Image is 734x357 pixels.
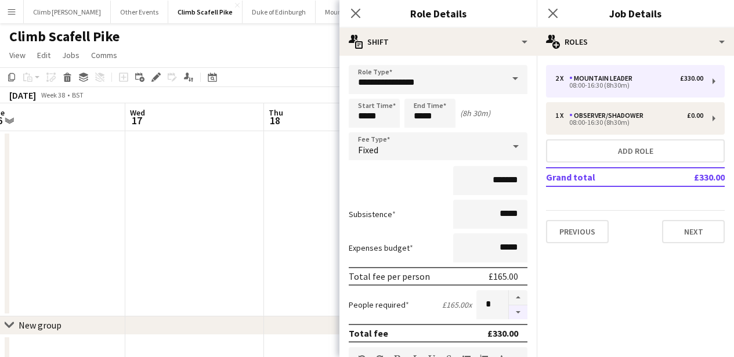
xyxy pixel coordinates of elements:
button: Previous [546,220,609,243]
div: £165.00 x [442,300,472,310]
a: Comms [86,48,122,63]
div: 08:00-16:30 (8h30m) [555,82,703,88]
h3: Job Details [537,6,734,21]
a: Jobs [57,48,84,63]
div: Shift [339,28,537,56]
span: Fixed [358,144,378,156]
span: Edit [37,50,50,60]
span: 18 [267,114,283,127]
span: Wed [130,107,145,118]
div: 1 x [555,111,569,120]
h3: Role Details [339,6,537,21]
a: Edit [32,48,55,63]
div: [DATE] [9,89,36,101]
span: 17 [128,114,145,127]
td: Grand total [546,168,656,186]
div: BST [72,91,84,99]
span: Jobs [62,50,79,60]
label: Subsistence [349,209,396,219]
div: Observer/Shadower [569,111,648,120]
span: Thu [269,107,283,118]
button: Climb [PERSON_NAME] [24,1,111,23]
button: Mountain Training [316,1,390,23]
div: £330.00 [487,327,518,339]
h1: Climb Scafell Pike [9,28,120,45]
div: Roles [537,28,734,56]
div: Mountain Leader [569,74,637,82]
div: 2 x [555,74,569,82]
div: New group [19,319,62,331]
span: Comms [91,50,117,60]
span: View [9,50,26,60]
button: Decrease [509,305,527,320]
button: Climb Scafell Pike [168,1,243,23]
div: £330.00 [680,74,703,82]
button: Duke of Edinburgh [243,1,316,23]
label: Expenses budget [349,243,413,253]
div: £0.00 [687,111,703,120]
a: View [5,48,30,63]
div: (8h 30m) [460,108,490,118]
td: £330.00 [656,168,725,186]
label: People required [349,300,409,310]
button: Increase [509,290,527,305]
div: Total fee [349,327,388,339]
button: Next [662,220,725,243]
div: Total fee per person [349,271,430,282]
button: Other Events [111,1,168,23]
div: 08:00-16:30 (8h30m) [555,120,703,125]
span: Week 38 [38,91,67,99]
div: £165.00 [489,271,518,282]
button: Add role [546,139,725,163]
